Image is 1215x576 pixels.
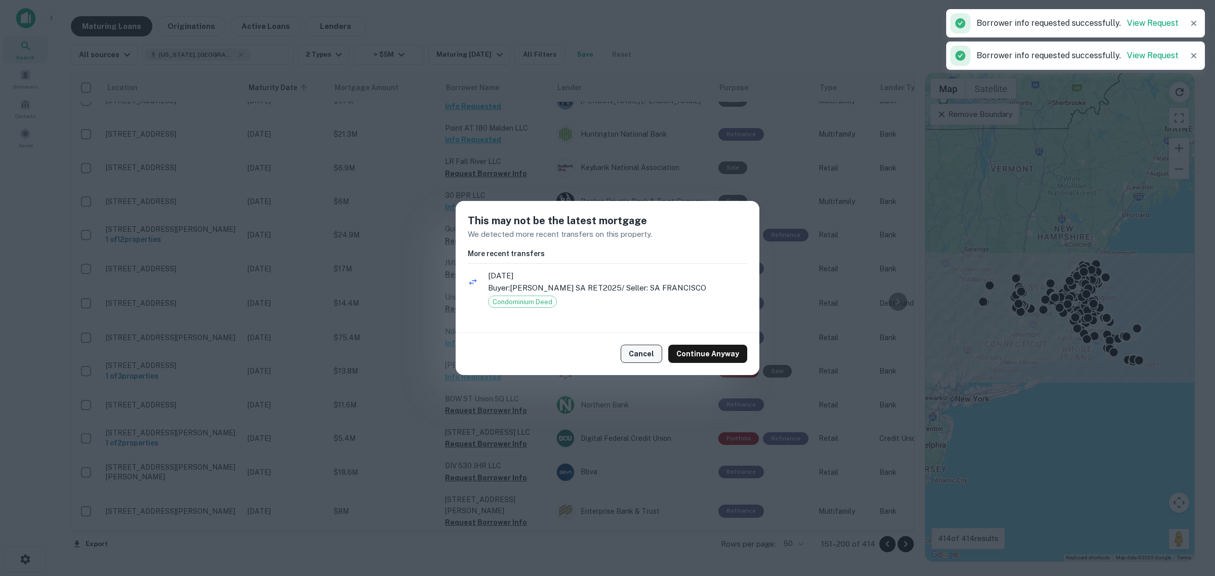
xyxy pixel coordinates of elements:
[468,213,747,228] h5: This may not be the latest mortgage
[1164,495,1215,544] iframe: Chat Widget
[1127,51,1179,60] a: View Request
[621,345,662,363] button: Cancel
[488,282,747,294] p: Buyer: [PERSON_NAME] SA RET2025 / Seller: SA FRANCISCO
[488,270,747,282] span: [DATE]
[488,296,557,308] div: Condominium Deed
[1127,18,1179,28] a: View Request
[468,248,747,259] h6: More recent transfers
[489,297,556,307] span: Condominium Deed
[977,50,1179,62] p: Borrower info requested successfully.
[468,228,747,240] p: We detected more recent transfers on this property.
[668,345,747,363] button: Continue Anyway
[977,17,1179,29] p: Borrower info requested successfully.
